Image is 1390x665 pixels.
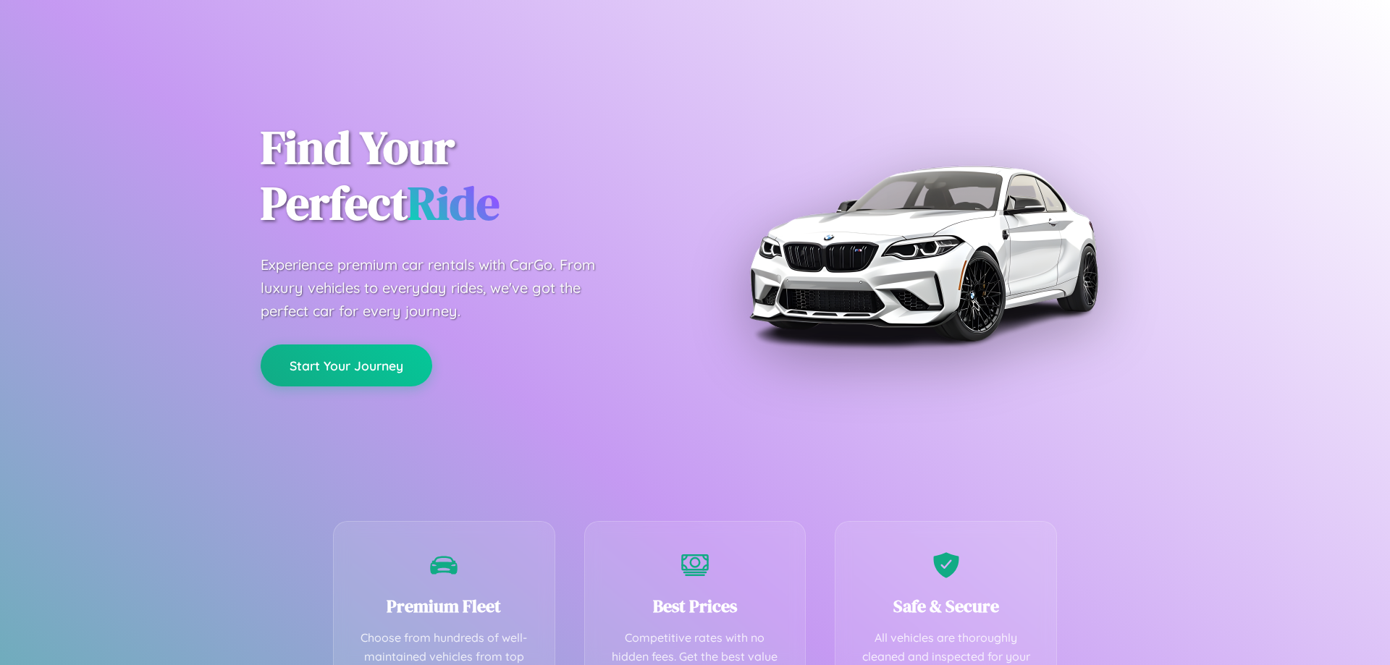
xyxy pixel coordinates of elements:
[261,120,673,232] h1: Find Your Perfect
[742,72,1104,434] img: Premium BMW car rental vehicle
[857,594,1035,618] h3: Safe & Secure
[261,344,432,386] button: Start Your Journey
[408,171,500,234] span: Ride
[607,594,784,618] h3: Best Prices
[355,594,533,618] h3: Premium Fleet
[261,253,623,323] p: Experience premium car rentals with CarGo. From luxury vehicles to everyday rides, we've got the ...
